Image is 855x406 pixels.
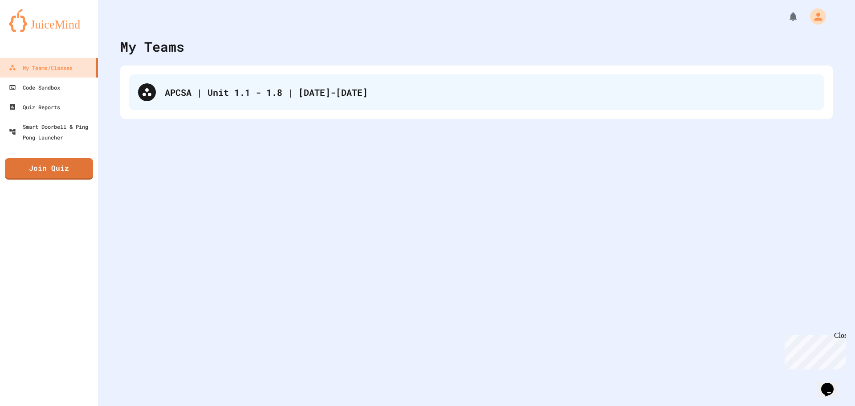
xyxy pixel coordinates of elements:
iframe: chat widget [781,332,846,369]
div: My Account [801,6,828,27]
img: logo-orange.svg [9,9,89,32]
a: Join Quiz [5,158,93,180]
iframe: chat widget [818,370,846,397]
div: My Teams [120,37,184,57]
div: Code Sandbox [9,82,60,93]
div: My Teams/Classes [9,62,73,73]
div: Chat with us now!Close [4,4,61,57]
div: APCSA | Unit 1.1 - 1.8 | [DATE]-[DATE] [165,86,815,99]
div: APCSA | Unit 1.1 - 1.8 | [DATE]-[DATE] [129,74,824,110]
div: Smart Doorbell & Ping Pong Launcher [9,121,94,143]
div: My Notifications [771,9,801,24]
div: Quiz Reports [9,102,60,112]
